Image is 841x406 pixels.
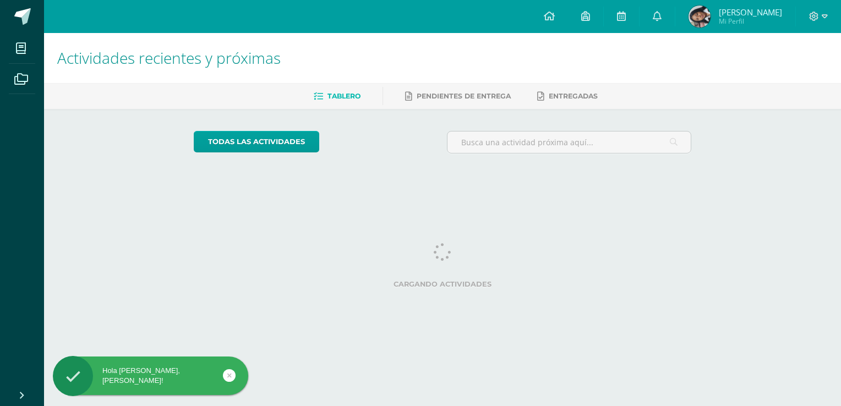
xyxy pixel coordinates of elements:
span: Entregadas [549,92,598,100]
a: Entregadas [537,87,598,105]
input: Busca una actividad próxima aquí... [447,131,691,153]
div: Hola [PERSON_NAME], [PERSON_NAME]! [53,366,248,386]
span: Mi Perfil [719,17,782,26]
span: Pendientes de entrega [417,92,511,100]
span: [PERSON_NAME] [719,7,782,18]
span: Tablero [327,92,361,100]
img: 500d009893a11eccd98442c6afe40e1d.png [689,6,711,28]
a: Pendientes de entrega [405,87,511,105]
a: todas las Actividades [194,131,319,152]
a: Tablero [314,87,361,105]
label: Cargando actividades [194,280,692,288]
span: Actividades recientes y próximas [57,47,281,68]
